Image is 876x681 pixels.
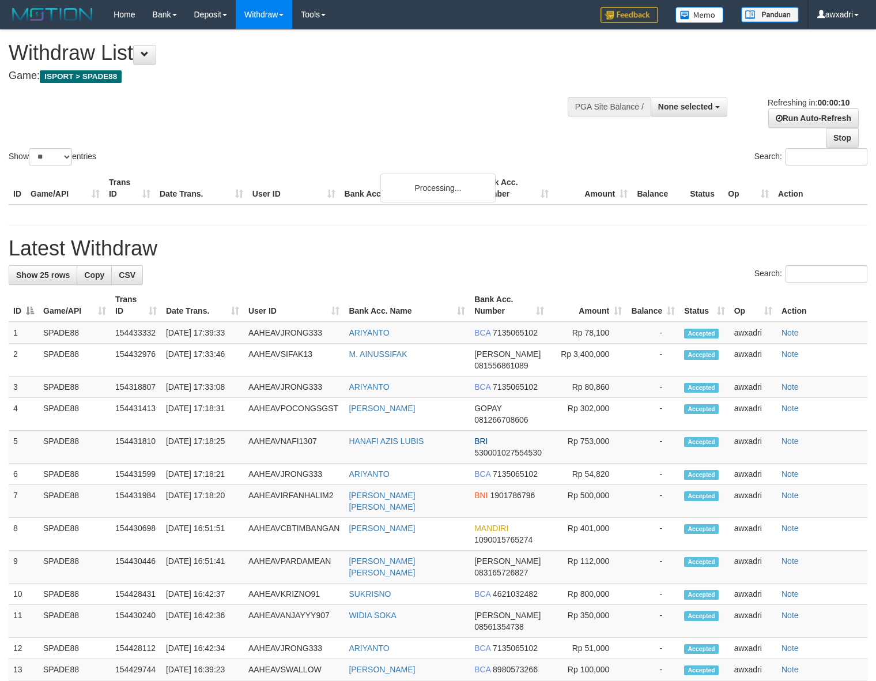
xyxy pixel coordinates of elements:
td: SPADE88 [39,344,111,377]
th: ID [9,172,26,205]
td: AAHEAVJRONG333 [244,638,344,659]
td: - [626,344,679,377]
span: Accepted [684,491,719,501]
td: Rp 112,000 [549,551,626,584]
span: Copy 1901786796 to clipboard [490,491,535,500]
button: None selected [651,97,727,116]
span: Accepted [684,470,719,480]
strong: 00:00:10 [817,98,849,107]
td: AAHEAVNAFI1307 [244,431,344,464]
td: 3 [9,377,39,398]
td: [DATE] 17:18:25 [161,431,244,464]
td: AAHEAVANJAYYY907 [244,605,344,638]
td: awxadri [730,659,777,680]
td: SPADE88 [39,398,111,431]
span: Copy 8980573266 to clipboard [493,665,538,674]
td: 10 [9,584,39,605]
td: 154429744 [111,659,161,680]
th: Trans ID [104,172,155,205]
th: Trans ID: activate to sort column ascending [111,289,161,322]
td: awxadri [730,584,777,605]
span: BCA [474,644,490,653]
td: [DATE] 16:42:37 [161,584,244,605]
td: awxadri [730,398,777,431]
td: 154430446 [111,551,161,584]
td: 154431599 [111,464,161,485]
a: [PERSON_NAME] [349,404,415,413]
span: Accepted [684,404,719,414]
a: WIDIA SOKA [349,611,396,620]
td: 8 [9,518,39,551]
a: Run Auto-Refresh [768,108,859,128]
td: [DATE] 17:39:33 [161,322,244,344]
td: AAHEAVJRONG333 [244,322,344,344]
span: BCA [474,665,490,674]
td: awxadri [730,464,777,485]
span: Copy 1090015765274 to clipboard [474,535,533,544]
td: [DATE] 16:51:51 [161,518,244,551]
td: awxadri [730,344,777,377]
span: MANDIRI [474,524,508,533]
span: Accepted [684,590,719,600]
span: ISPORT > SPADE88 [40,70,122,83]
a: Note [781,328,799,337]
span: Copy 7135065102 to clipboard [493,382,538,392]
img: MOTION_logo.png [9,6,96,23]
td: Rp 54,820 [549,464,626,485]
td: 6 [9,464,39,485]
td: Rp 80,860 [549,377,626,398]
td: 5 [9,431,39,464]
span: Copy 7135065102 to clipboard [493,328,538,337]
img: panduan.png [741,7,799,22]
td: AAHEAVSWALLOW [244,659,344,680]
td: 9 [9,551,39,584]
span: Accepted [684,329,719,338]
a: Note [781,349,799,359]
span: GOPAY [474,404,501,413]
span: BCA [474,382,490,392]
td: Rp 401,000 [549,518,626,551]
td: SPADE88 [39,659,111,680]
th: Status: activate to sort column ascending [679,289,729,322]
th: Bank Acc. Name: activate to sort column ascending [344,289,470,322]
td: 154430240 [111,605,161,638]
th: Action [773,172,867,205]
td: SPADE88 [39,518,111,551]
td: awxadri [730,431,777,464]
a: ARIYANTO [349,328,389,337]
td: 7 [9,485,39,518]
td: 154431984 [111,485,161,518]
th: Game/API [26,172,104,205]
span: Accepted [684,557,719,567]
td: AAHEAVPARDAMEAN [244,551,344,584]
th: Bank Acc. Name [340,172,475,205]
a: Note [781,589,799,599]
span: Copy 08561354738 to clipboard [474,622,524,631]
td: Rp 800,000 [549,584,626,605]
span: Copy 530001027554530 to clipboard [474,448,542,457]
th: Balance: activate to sort column ascending [626,289,679,322]
a: Stop [826,128,859,148]
td: 1 [9,322,39,344]
a: Note [781,611,799,620]
td: 154428431 [111,584,161,605]
a: [PERSON_NAME] [PERSON_NAME] [349,556,415,577]
span: Accepted [684,644,719,654]
td: 154431413 [111,398,161,431]
span: Accepted [684,665,719,675]
td: Rp 350,000 [549,605,626,638]
a: HANAFI AZIS LUBIS [349,437,424,446]
div: Processing... [380,174,496,202]
span: BCA [474,589,490,599]
td: awxadri [730,638,777,659]
th: Bank Acc. Number: activate to sort column ascending [470,289,549,322]
a: [PERSON_NAME] [349,665,415,674]
span: Accepted [684,437,719,447]
a: [PERSON_NAME] [PERSON_NAME] [349,491,415,511]
span: None selected [658,102,713,111]
td: [DATE] 17:18:21 [161,464,244,485]
td: 154432976 [111,344,161,377]
td: SPADE88 [39,377,111,398]
td: - [626,551,679,584]
a: ARIYANTO [349,382,389,392]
